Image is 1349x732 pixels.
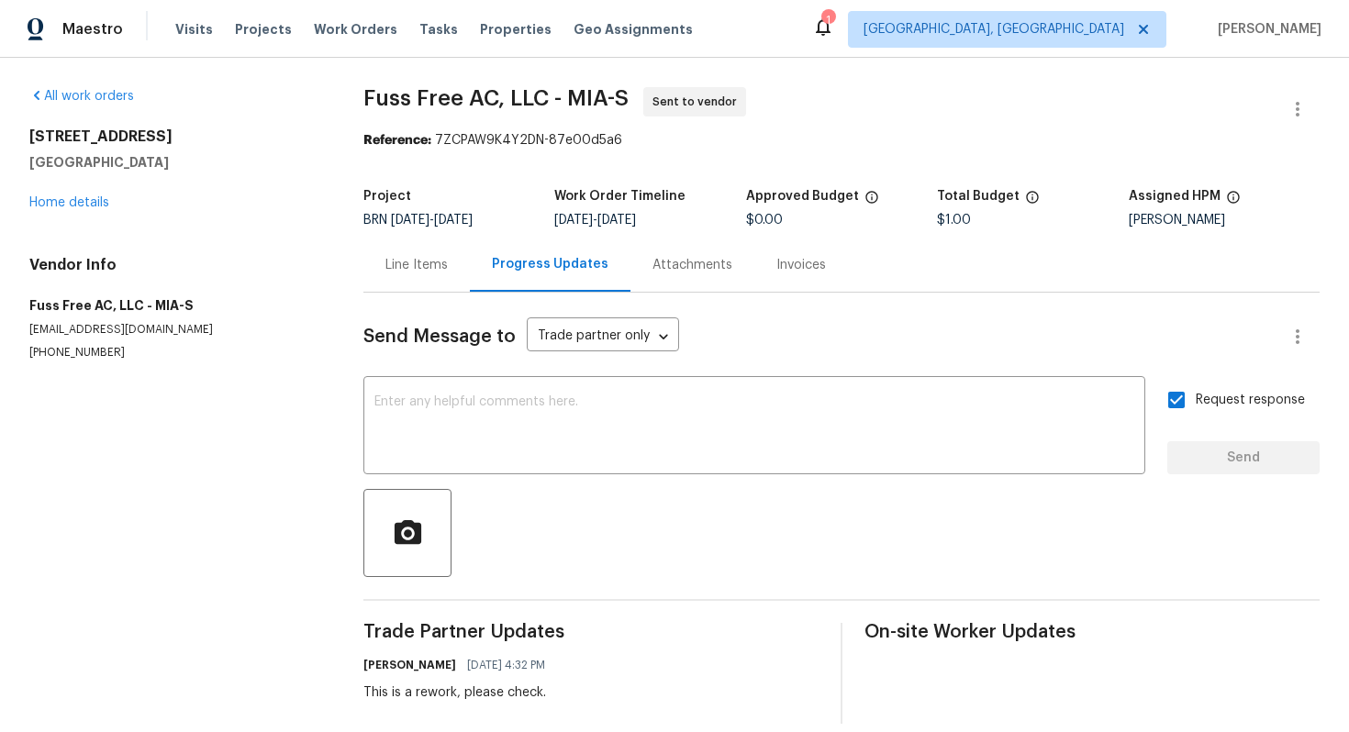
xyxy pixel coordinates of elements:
span: Maestro [62,20,123,39]
span: [DATE] [391,214,429,227]
span: - [391,214,473,227]
a: Home details [29,196,109,209]
span: Work Orders [314,20,397,39]
span: $1.00 [937,214,971,227]
div: This is a rework, please check. [363,683,556,702]
span: [PERSON_NAME] [1210,20,1321,39]
span: [DATE] 4:32 PM [467,656,545,674]
a: All work orders [29,90,134,103]
div: [PERSON_NAME] [1129,214,1320,227]
span: Projects [235,20,292,39]
div: Invoices [776,256,826,274]
span: BRN [363,214,473,227]
span: Sent to vendor [652,93,744,111]
span: [DATE] [597,214,636,227]
span: The total cost of line items that have been proposed by Opendoor. This sum includes line items th... [1025,190,1040,214]
span: Trade Partner Updates [363,623,819,641]
h5: Approved Budget [746,190,859,203]
div: Trade partner only [527,322,679,352]
div: Line Items [385,256,448,274]
h2: [STREET_ADDRESS] [29,128,319,146]
b: Reference: [363,134,431,147]
h5: Assigned HPM [1129,190,1221,203]
span: - [554,214,636,227]
span: $0.00 [746,214,783,227]
span: [GEOGRAPHIC_DATA], [GEOGRAPHIC_DATA] [864,20,1124,39]
span: Properties [480,20,552,39]
span: Request response [1196,391,1305,410]
span: Send Message to [363,327,516,346]
span: The total cost of line items that have been approved by both Opendoor and the Trade Partner. This... [864,190,879,214]
h5: Total Budget [937,190,1020,203]
div: Progress Updates [492,255,608,273]
p: [EMAIL_ADDRESS][DOMAIN_NAME] [29,322,319,338]
h6: [PERSON_NAME] [363,656,456,674]
span: Tasks [419,23,458,36]
span: The hpm assigned to this work order. [1226,190,1241,214]
p: [PHONE_NUMBER] [29,345,319,360]
div: 1 [821,11,834,29]
h5: Fuss Free AC, LLC - MIA-S [29,296,319,315]
span: Geo Assignments [574,20,693,39]
div: 7ZCPAW9K4Y2DN-87e00d5a6 [363,131,1320,150]
span: Fuss Free AC, LLC - MIA-S [363,87,629,109]
h5: [GEOGRAPHIC_DATA] [29,153,319,172]
h5: Project [363,190,411,203]
span: On-site Worker Updates [864,623,1320,641]
span: [DATE] [434,214,473,227]
span: Visits [175,20,213,39]
h5: Work Order Timeline [554,190,686,203]
span: [DATE] [554,214,593,227]
h4: Vendor Info [29,256,319,274]
div: Attachments [652,256,732,274]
